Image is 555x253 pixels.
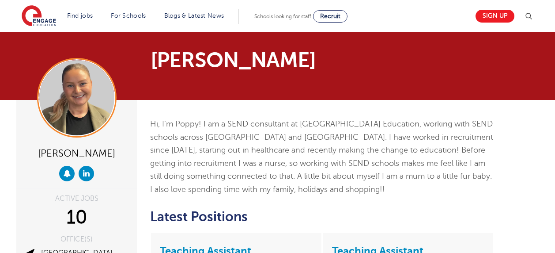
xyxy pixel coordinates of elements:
a: For Schools [111,12,146,19]
div: [PERSON_NAME] [23,144,130,161]
img: Engage Education [22,5,56,27]
span: Schools looking for staff [254,13,311,19]
div: OFFICE(S) [23,236,130,243]
h2: Latest Positions [150,209,494,224]
a: Find jobs [67,12,93,19]
div: ACTIVE JOBS [23,195,130,202]
a: Recruit [313,10,347,23]
a: Sign up [476,10,514,23]
span: Recruit [320,13,340,19]
div: 10 [23,207,130,229]
p: Hi, I’m Poppy! I am a SEND consultant at [GEOGRAPHIC_DATA] Education, working with SEND schools a... [150,118,494,196]
a: Blogs & Latest News [164,12,224,19]
h1: [PERSON_NAME] [151,50,360,71]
